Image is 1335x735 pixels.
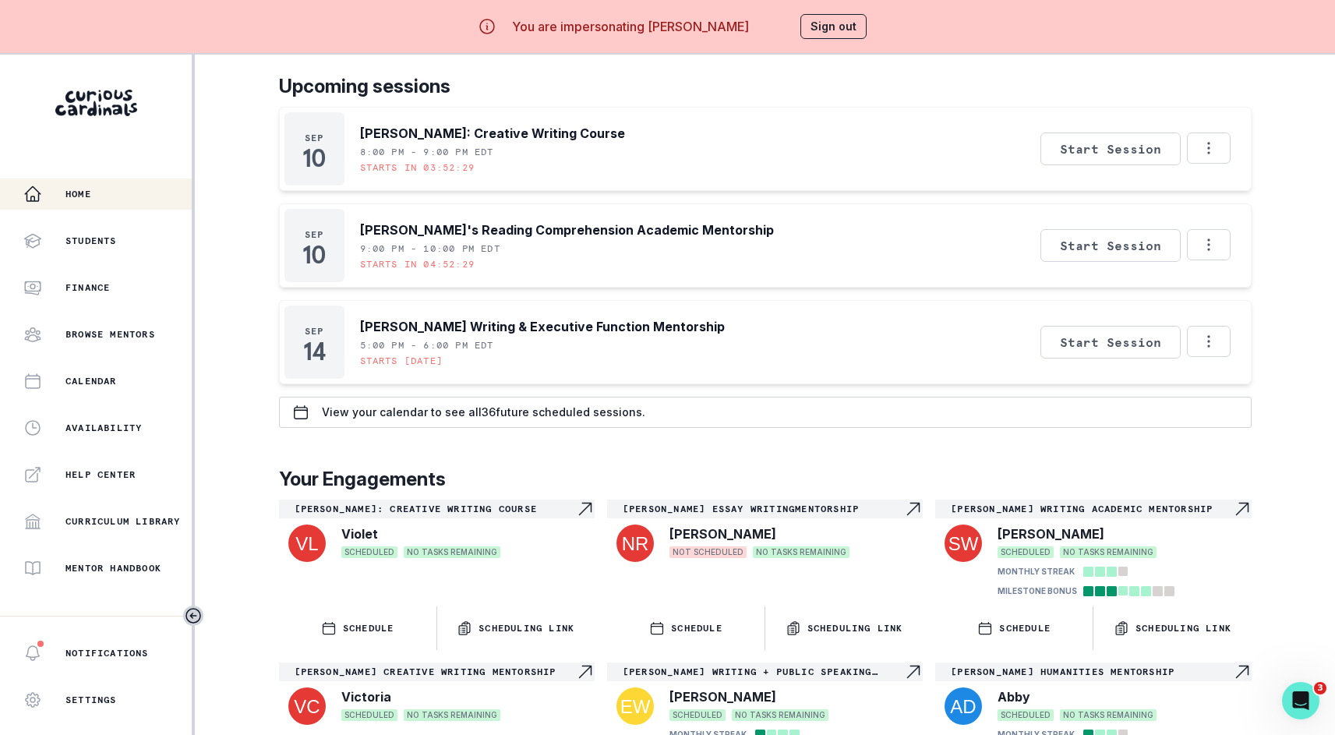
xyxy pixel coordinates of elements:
p: Home [65,188,91,200]
p: Finance [65,281,110,294]
p: Abby [998,687,1030,706]
span: SCHEDULED [341,546,397,558]
iframe: Intercom live chat [1282,682,1319,719]
span: NO TASKS REMAINING [404,546,500,558]
p: [PERSON_NAME] [669,687,776,706]
button: Scheduling Link [1093,606,1251,650]
svg: Navigate to engagement page [904,663,923,681]
img: svg [616,525,654,562]
span: NO TASKS REMAINING [753,546,849,558]
p: You are impersonating [PERSON_NAME] [512,17,749,36]
p: Settings [65,694,117,706]
p: [PERSON_NAME] Essay WritingMentorship [623,503,904,515]
span: NOT SCHEDULED [669,546,747,558]
p: SCHEDULE [999,622,1051,634]
img: svg [616,687,654,725]
p: Starts in 04:52:29 [360,258,475,270]
p: [PERSON_NAME]: Creative Writing Course [295,503,576,515]
button: Start Session [1040,326,1181,359]
p: MONTHLY STREAK [998,566,1075,578]
p: 10 [302,150,325,166]
p: 8:00 PM - 9:00 PM EDT [360,146,494,158]
img: svg [288,687,326,725]
span: SCHEDULED [669,709,726,721]
button: Options [1187,133,1231,164]
button: Start Session [1040,229,1181,262]
p: Starts in 03:52:29 [360,161,475,174]
p: Starts [DATE] [360,355,443,367]
button: Sign out [800,14,867,39]
span: NO TASKS REMAINING [1060,546,1157,558]
svg: Navigate to engagement page [576,500,595,518]
p: SCHEDULE [671,622,722,634]
p: 5:00 PM - 6:00 PM EDT [360,339,494,352]
p: [PERSON_NAME]'s Reading Comprehension Academic Mentorship [360,221,774,239]
p: Scheduling Link [479,622,574,634]
p: Sep [305,228,324,241]
p: MILESTONE BONUS [998,585,1077,597]
span: NO TASKS REMAINING [1060,709,1157,721]
button: Scheduling Link [437,606,595,650]
svg: Navigate to engagement page [576,663,595,681]
a: [PERSON_NAME] Creative Writing MentorshipNavigate to engagement pageVictoriaSCHEDULEDNO TASKS REM... [279,663,595,728]
img: Curious Cardinals Logo [55,90,137,116]
p: Violet [341,525,378,543]
p: Victoria [341,687,391,706]
p: Availability [65,422,142,434]
p: [PERSON_NAME] [998,525,1104,543]
p: [PERSON_NAME] Writing Academic Mentorship [951,503,1232,515]
p: 9:00 PM - 10:00 PM EDT [360,242,500,255]
p: [PERSON_NAME] [669,525,776,543]
span: SCHEDULED [998,546,1054,558]
p: 14 [303,344,324,359]
span: NO TASKS REMAINING [404,709,500,721]
p: View your calendar to see all 36 future scheduled sessions. [322,406,645,419]
button: Options [1187,326,1231,357]
p: [PERSON_NAME]: Creative Writing Course [360,124,625,143]
button: Scheduling Link [765,606,923,650]
img: svg [945,687,982,725]
button: SCHEDULE [607,606,765,650]
button: SCHEDULE [935,606,1093,650]
a: [PERSON_NAME]: Creative Writing CourseNavigate to engagement pageVioletSCHEDULEDNO TASKS REMAINING [279,500,595,565]
svg: Navigate to engagement page [1233,500,1252,518]
p: [PERSON_NAME] Creative Writing Mentorship [295,666,576,678]
button: SCHEDULE [279,606,436,650]
img: svg [288,525,326,562]
p: Browse Mentors [65,328,155,341]
p: Help Center [65,468,136,481]
button: Start Session [1040,133,1181,165]
svg: Navigate to engagement page [1233,663,1252,681]
p: Sep [305,325,324,337]
p: Sep [305,132,324,144]
p: 10 [302,247,325,263]
p: Students [65,235,117,247]
span: 3 [1314,682,1326,694]
p: Your Engagements [279,465,1252,493]
p: SCHEDULE [343,622,394,634]
img: svg [945,525,982,562]
button: Toggle sidebar [183,606,203,626]
p: [PERSON_NAME] Writing & Executive Function Mentorship [360,317,725,336]
p: Scheduling Link [807,622,903,634]
p: Mentor Handbook [65,562,161,574]
p: [PERSON_NAME] Humanities Mentorship [951,666,1232,678]
p: Calendar [65,375,117,387]
p: Scheduling Link [1135,622,1231,634]
span: SCHEDULED [998,709,1054,721]
a: [PERSON_NAME] Essay WritingMentorshipNavigate to engagement page[PERSON_NAME]NOT SCHEDULEDNO TASK... [607,500,923,565]
p: [PERSON_NAME] Writing + Public Speaking Mentorship [623,666,904,678]
p: Notifications [65,647,149,659]
span: SCHEDULED [341,709,397,721]
button: Options [1187,229,1231,260]
span: NO TASKS REMAINING [732,709,828,721]
p: Curriculum Library [65,515,181,528]
p: Upcoming sessions [279,72,1252,101]
a: [PERSON_NAME] Writing Academic MentorshipNavigate to engagement page[PERSON_NAME]SCHEDULEDNO TASK... [935,500,1251,600]
svg: Navigate to engagement page [904,500,923,518]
